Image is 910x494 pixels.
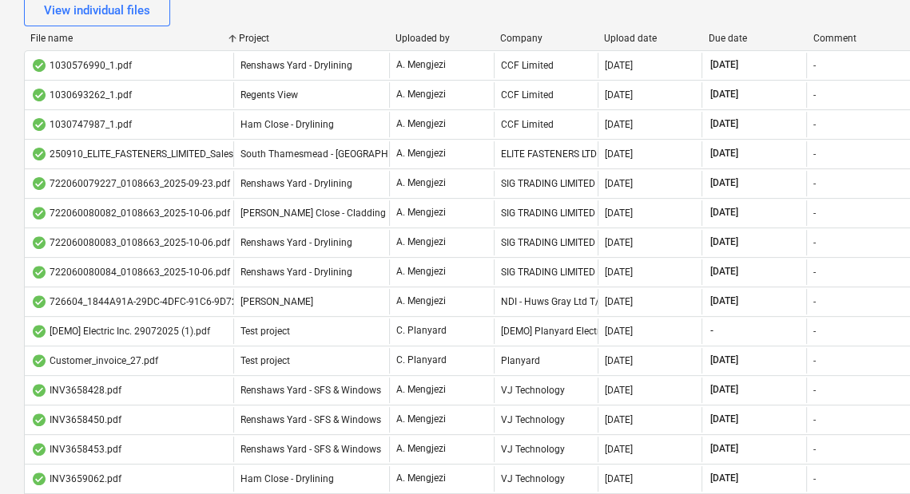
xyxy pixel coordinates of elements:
div: [DATE] [605,414,633,425]
iframe: Chat Widget [830,417,910,494]
div: [DEMO] Electric Inc. 29072025 (1).pdf [31,325,210,338]
p: C. Planyard [396,324,447,338]
span: [DATE] [709,176,740,190]
div: 250910_ELITE_FASTENERS_LIMITED_Sales-Invoice_79615.pdf [31,148,315,160]
div: [DATE] [605,385,633,396]
div: OCR finished [31,413,47,426]
span: Test project [240,355,290,366]
span: [DATE] [709,354,740,367]
div: File name [30,33,226,44]
div: Company [500,33,592,44]
span: Renshaws Yard - SFS & Windows [240,444,381,455]
span: Ham Close - Drylining [240,119,334,130]
div: OCR finished [31,354,47,367]
div: - [813,60,816,71]
p: A. Mengjezi [396,442,446,456]
span: Trent Park [240,296,313,307]
div: 722060080084_0108663_2025-10-06.pdf [31,266,230,279]
div: [DEMO] Planyard Electric LLC [494,318,598,344]
span: [DATE] [709,383,740,397]
p: A. Mengjezi [396,147,446,160]
div: VJ Technology [494,437,598,462]
div: SIG TRADING LIMITED [494,259,598,285]
span: [DATE] [709,88,740,101]
div: - [813,326,816,337]
p: A. Mengjezi [396,294,446,308]
div: Planyard [494,348,598,373]
span: Test project [240,326,290,337]
p: A. Mengjezi [396,58,446,72]
div: - [813,207,816,219]
span: [DATE] [709,206,740,219]
div: INV3658453.pdf [31,443,121,456]
div: INV3658428.pdf [31,384,121,397]
div: - [813,89,816,101]
div: [DATE] [605,148,633,160]
span: - [709,324,715,338]
div: INV3659062.pdf [31,472,121,485]
p: A. Mengjezi [396,413,446,426]
div: OCR finished [31,384,47,397]
div: - [813,148,816,160]
div: - [813,267,816,278]
div: OCR finished [31,148,47,160]
div: [DATE] [605,89,633,101]
div: SIG TRADING LIMITED [494,200,598,226]
div: [DATE] [605,296,633,307]
span: Renshaws Yard - SFS & Windows [240,385,381,396]
div: VJ Technology [494,377,598,403]
div: Uploaded by [395,33,487,44]
div: VJ Technology [494,407,598,433]
div: [DATE] [605,267,633,278]
span: Renshaws Yard - Drylining [240,237,352,248]
div: CCF Limited [494,82,598,108]
div: OCR finished [31,236,47,249]
div: OCR finished [31,266,47,279]
p: A. Mengjezi [396,472,446,485]
p: A. Mengjezi [396,206,446,219]
div: [DATE] [605,326,633,337]
div: [DATE] [605,444,633,455]
span: Renshaws Yard - Drylining [240,178,352,189]
span: Ham Close - Drylining [240,473,334,484]
p: A. Mengjezi [396,117,446,131]
div: OCR finished [31,207,47,219]
div: - [813,237,816,248]
div: [DATE] [605,473,633,484]
span: [DATE] [709,147,740,160]
div: INV3658450.pdf [31,413,121,426]
div: 722060079227_0108663_2025-09-23.pdf [31,177,230,190]
span: [DATE] [709,413,740,426]
p: C. Planyard [396,354,447,367]
p: A. Mengjezi [396,176,446,190]
div: Due date [709,33,801,44]
div: OCR finished [31,472,47,485]
div: 1030576990_1.pdf [31,59,132,72]
div: [DATE] [605,119,633,130]
div: CCF Limited [494,112,598,137]
div: OCR finished [31,59,47,72]
div: - [813,385,816,396]
div: - [813,296,816,307]
div: CCF Limited [494,53,598,78]
p: A. Mengjezi [396,383,446,397]
span: Renshaws Yard - SFS & Windows [240,414,381,425]
div: [DATE] [605,207,633,219]
div: 722060080083_0108663_2025-10-06.pdf [31,236,230,249]
div: - [813,355,816,366]
span: [DATE] [709,235,740,249]
div: OCR finished [31,325,47,338]
div: NDI - Huws Gray Ltd T/A [PERSON_NAME] [494,289,598,314]
div: 726604_1844A91A-29DC-4DFC-91C6-9D7264A090A9.PDF [31,295,304,308]
div: OCR finished [31,89,47,101]
div: SIG TRADING LIMITED [494,171,598,196]
div: [DATE] [605,60,633,71]
div: SIG TRADING LIMITED [494,230,598,255]
div: ELITE FASTENERS LTD [494,141,598,167]
span: [DATE] [709,117,740,131]
div: [DATE] [605,237,633,248]
p: A. Mengjezi [396,235,446,249]
span: Newton Close - Cladding [240,207,386,219]
div: [DATE] [605,178,633,189]
span: Renshaws Yard - Drylining [240,60,352,71]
